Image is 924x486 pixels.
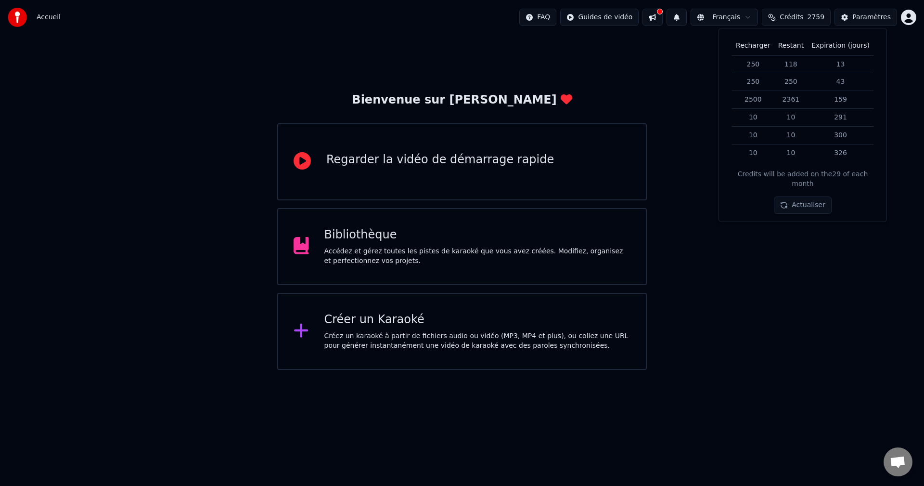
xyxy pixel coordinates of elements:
[352,92,572,108] div: Bienvenue sur [PERSON_NAME]
[774,197,831,214] button: Actualiser
[774,36,808,55] th: Restant
[834,9,897,26] button: Paramètres
[808,127,873,144] td: 300
[774,55,808,73] td: 118
[808,144,873,162] td: 326
[324,227,631,243] div: Bibliothèque
[808,55,873,73] td: 13
[732,91,774,109] td: 2500
[324,247,631,266] div: Accédez et gérez toutes les pistes de karaoké que vous avez créées. Modifiez, organisez et perfec...
[732,127,774,144] td: 10
[774,73,808,91] td: 250
[780,13,803,22] span: Crédits
[808,36,873,55] th: Expiration (jours)
[732,144,774,162] td: 10
[852,13,891,22] div: Paramètres
[732,109,774,127] td: 10
[808,91,873,109] td: 159
[808,73,873,91] td: 43
[774,109,808,127] td: 10
[774,144,808,162] td: 10
[774,127,808,144] td: 10
[324,312,631,328] div: Créer un Karaoké
[732,36,774,55] th: Recharger
[326,152,554,168] div: Regarder la vidéo de démarrage rapide
[727,170,879,189] div: Credits will be added on the 29 of each month
[37,13,61,22] span: Accueil
[519,9,556,26] button: FAQ
[774,91,808,109] td: 2361
[324,331,631,351] div: Créez un karaoké à partir de fichiers audio ou vidéo (MP3, MP4 et plus), ou collez une URL pour g...
[808,13,825,22] span: 2759
[37,13,61,22] nav: breadcrumb
[762,9,831,26] button: Crédits2759
[808,109,873,127] td: 291
[732,55,774,73] td: 250
[8,8,27,27] img: youka
[884,447,912,476] a: Ouvrir le chat
[732,73,774,91] td: 250
[560,9,639,26] button: Guides de vidéo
